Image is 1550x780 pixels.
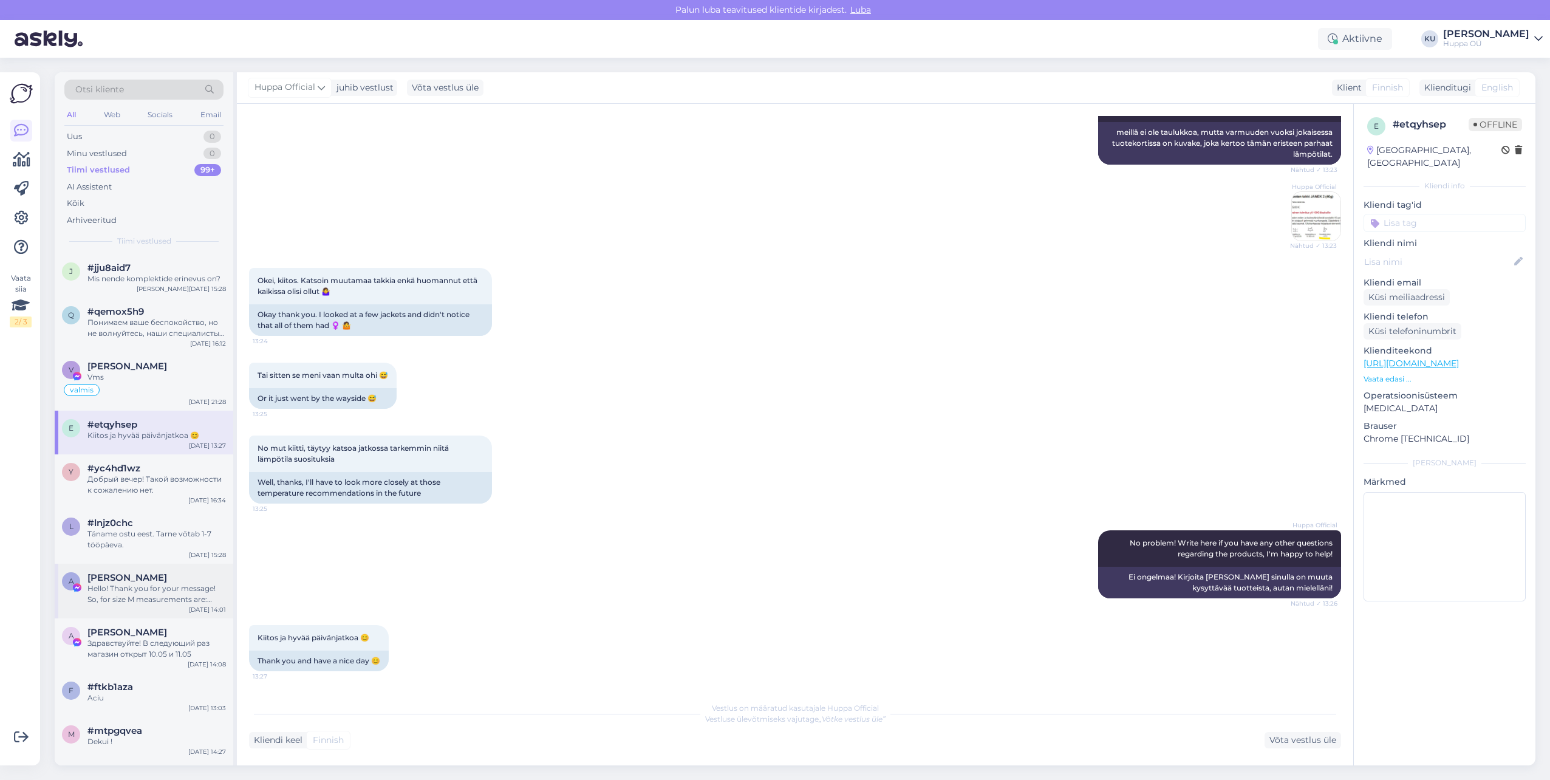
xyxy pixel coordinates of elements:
[87,529,226,550] div: Täname ostu eest. Tarne võtab 1-7 tööpäeva.
[10,316,32,327] div: 2 / 3
[67,131,82,143] div: Uus
[87,273,226,284] div: Mis nende komplektide erinevus on?
[69,631,74,640] span: A
[87,419,137,430] span: #etqyhsep
[1098,122,1341,165] div: meillä ei ole taulukkoa, mutta varmuuden vuoksi jokaisessa tuotekortissa on kuvake, joka kertoo t...
[203,131,221,143] div: 0
[87,518,133,529] span: #lnjz0chc
[87,361,167,372] span: Victoria Kaasik
[819,714,886,724] i: „Võtke vestlus üle”
[1367,144,1501,169] div: [GEOGRAPHIC_DATA], [GEOGRAPHIC_DATA]
[1364,255,1512,269] input: Lisa nimi
[253,504,298,513] span: 13:25
[87,638,226,660] div: Здравствуйте! В следующий раз магазин открыт 10.05 и 11.05
[313,734,344,747] span: Finnish
[87,430,226,441] div: Kiitos ja hyvää päivänjatkoa 😊
[189,605,226,614] div: [DATE] 14:01
[712,703,879,713] span: Vestlus on määratud kasutajale Huppa Official
[87,583,226,605] div: Hello! Thank you for your message! So, for size M measurements are: 1/2chest 55cm; sleeve length ...
[1318,28,1392,50] div: Aktiivne
[1364,457,1526,468] div: [PERSON_NAME]
[253,672,298,681] span: 13:27
[203,148,221,160] div: 0
[258,371,388,380] span: Tai sitten se meni vaan multa ohi 😅
[69,423,73,433] span: e
[64,107,78,123] div: All
[1419,81,1471,94] div: Klienditugi
[254,81,315,94] span: Huppa Official
[67,181,112,193] div: AI Assistent
[1364,433,1526,445] p: Chrome [TECHNICAL_ID]
[249,304,492,336] div: Okay thank you. I looked at a few jackets and didn't notice that all of them had ♀️ 🤷
[188,496,226,505] div: [DATE] 16:34
[1364,214,1526,232] input: Lisa tag
[1364,402,1526,415] p: [MEDICAL_DATA]
[69,576,74,586] span: A
[1292,192,1340,241] img: Attachment
[1364,389,1526,402] p: Operatsioonisüsteem
[87,736,226,747] div: Dekui !
[75,83,124,96] span: Otsi kliente
[117,236,171,247] span: Tiimi vestlused
[407,80,483,96] div: Võta vestlus üle
[1291,599,1337,608] span: Nähtud ✓ 13:26
[189,397,226,406] div: [DATE] 21:28
[1332,81,1362,94] div: Klient
[253,409,298,419] span: 13:25
[1364,289,1450,306] div: Küsi meiliaadressi
[87,262,131,273] span: #jju8aid7
[87,372,226,383] div: Vms
[249,734,302,747] div: Kliendi keel
[69,365,73,374] span: V
[1393,117,1469,132] div: # etqyhsep
[68,310,74,320] span: q
[1292,521,1337,530] span: Huppa Official
[1364,420,1526,433] p: Brauser
[188,660,226,669] div: [DATE] 14:08
[1130,538,1334,558] span: No problem! Write here if you have any other questions regarding the products, I'm happy to help!
[194,164,221,176] div: 99+
[258,276,479,296] span: Okei, kiitos. Katsoin muutamaa takkia enkä huomannut että kaikissa olisi ollut 🤷‍♀️
[1364,476,1526,488] p: Märkmed
[249,472,492,504] div: Well, thanks, I'll have to look more closely at those temperature recommendations in the future
[69,267,73,276] span: j
[67,214,117,227] div: Arhiveeritud
[198,107,224,123] div: Email
[67,164,130,176] div: Tiimi vestlused
[1364,276,1526,289] p: Kliendi email
[1364,374,1526,385] p: Vaata edasi ...
[332,81,394,94] div: juhib vestlust
[70,386,94,394] span: valmis
[87,463,140,474] span: #yc4hd1wz
[249,388,397,409] div: Or it just went by the wayside 😅
[87,682,133,693] span: #ftkb1aza
[10,273,32,327] div: Vaata siia
[1291,182,1337,191] span: Huppa Official
[10,82,33,105] img: Askly Logo
[1421,30,1438,47] div: KU
[1098,567,1341,598] div: Ei ongelmaa! Kirjoita [PERSON_NAME] sinulla on muuta kysyttävää tuotteista, autan mielelläni!
[847,4,875,15] span: Luba
[1364,199,1526,211] p: Kliendi tag'id
[1291,165,1337,174] span: Nähtud ✓ 13:23
[1265,732,1341,748] div: Võta vestlus üle
[1364,358,1459,369] a: [URL][DOMAIN_NAME]
[101,107,123,123] div: Web
[87,572,167,583] span: Abdulkhaleq Almesbahi
[69,467,73,476] span: y
[68,730,75,739] span: m
[1469,118,1522,131] span: Offline
[87,306,144,317] span: #qemox5h9
[87,474,226,496] div: Добрый вечер! Такой возможности к сожалению нет.
[1290,241,1337,250] span: Nähtud ✓ 13:23
[1364,344,1526,357] p: Klienditeekond
[1364,180,1526,191] div: Kliendi info
[87,627,167,638] span: Alyona Ogorodnova
[249,651,389,671] div: Thank you and have a nice day 😊
[1364,237,1526,250] p: Kliendi nimi
[189,441,226,450] div: [DATE] 13:27
[87,317,226,339] div: Понимаем ваше беспокойство, но не волнуйтесь, наши специалисты разбираются с проблемой.
[705,714,886,724] span: Vestluse ülevõtmiseks vajutage
[67,197,84,210] div: Kõik
[87,725,142,736] span: #mtpgqvea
